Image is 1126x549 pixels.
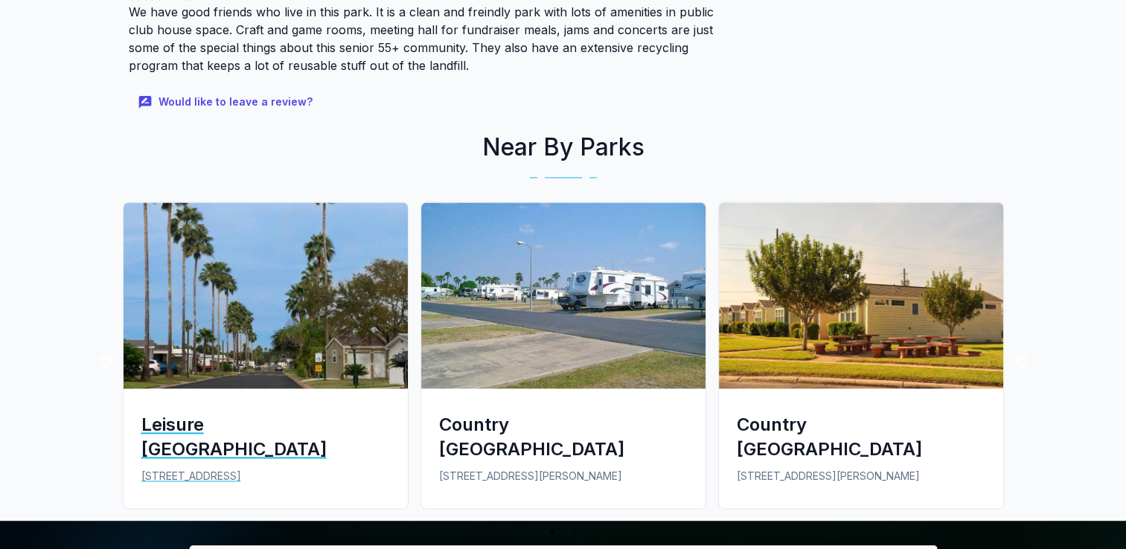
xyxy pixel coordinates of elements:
p: [STREET_ADDRESS][PERSON_NAME] [737,468,985,484]
p: [STREET_ADDRESS] [141,468,390,484]
button: Next [1014,354,1029,369]
button: 1 [545,524,560,539]
img: Leisure World RV Resort [124,202,408,388]
p: [STREET_ADDRESS][PERSON_NAME] [439,468,688,484]
img: Country Sunshine RV Resort [421,202,706,388]
a: Leisure World RV ResortLeisure [GEOGRAPHIC_DATA][STREET_ADDRESS] [117,202,415,520]
button: Previous [98,354,113,369]
a: Country Sunshine RV ResortCountry [GEOGRAPHIC_DATA][STREET_ADDRESS][PERSON_NAME] [415,202,712,520]
div: Country [GEOGRAPHIC_DATA] [737,412,985,461]
div: Country [GEOGRAPHIC_DATA] [439,412,688,461]
button: 2 [567,524,582,539]
div: Leisure [GEOGRAPHIC_DATA] [141,412,390,461]
p: We have good friends who live in this park. It is a clean and freindly park with lots of amenitie... [129,3,738,74]
a: Country Sunshine RV ResortCountry [GEOGRAPHIC_DATA][STREET_ADDRESS][PERSON_NAME] [712,202,1010,520]
button: Would like to leave a review? [129,86,324,118]
h2: Near By Parks [117,129,1010,165]
img: Country Sunshine RV Resort [719,202,1003,388]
